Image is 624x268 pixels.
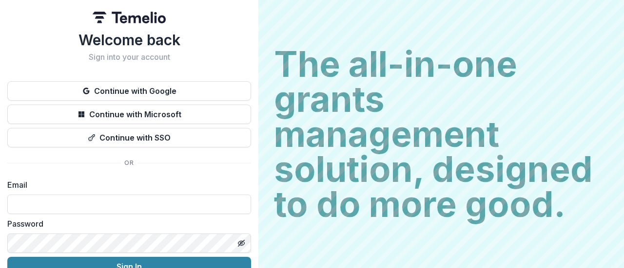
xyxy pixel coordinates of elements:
button: Continue with Google [7,81,251,101]
button: Continue with Microsoft [7,105,251,124]
button: Continue with SSO [7,128,251,147]
button: Toggle password visibility [234,235,249,251]
img: Temelio [93,12,166,23]
h1: Welcome back [7,31,251,49]
label: Email [7,179,245,191]
label: Password [7,218,245,230]
h2: Sign into your account [7,53,251,62]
